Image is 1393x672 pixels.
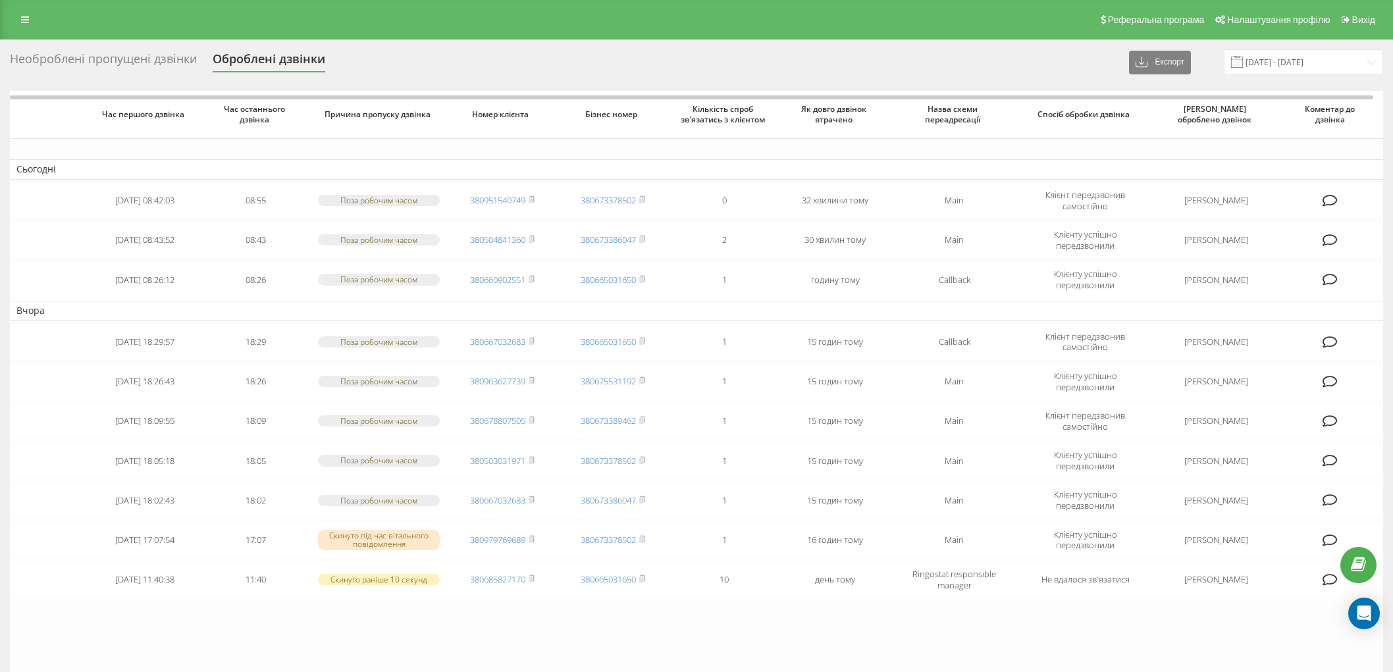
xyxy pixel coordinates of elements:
td: [DATE] 11:40:38 [90,561,201,598]
a: 380504841360 [470,234,525,246]
div: Скинуто раніше 10 секунд [318,574,440,585]
td: [PERSON_NAME] [1153,182,1280,219]
td: 18:09 [200,403,311,440]
div: Поза робочим часом [318,336,440,348]
td: 1 [669,442,780,479]
span: Як довго дзвінок втрачено [791,104,880,124]
button: Експорт [1129,51,1191,74]
td: 15 годин тому [780,442,891,479]
a: 380665031650 [581,274,636,286]
a: 380673378502 [581,194,636,206]
td: Клієнту успішно передзвонили [1018,482,1153,519]
td: 08:55 [200,182,311,219]
td: Main [891,442,1018,479]
span: [PERSON_NAME] оброблено дзвінок [1165,104,1268,124]
td: 11:40 [200,561,311,598]
span: Вихід [1352,14,1375,25]
td: 08:43 [200,222,311,259]
td: Callback [891,261,1018,298]
span: Назва схеми переадресації [903,104,1006,124]
td: [PERSON_NAME] [1153,482,1280,519]
span: Причина пропуску дзвінка [324,109,433,120]
div: Поза робочим часом [318,234,440,246]
span: Час останнього дзвінка [212,104,300,124]
td: 15 годин тому [780,363,891,400]
a: 380673386047 [581,234,636,246]
a: 380665031650 [581,573,636,585]
div: Поза робочим часом [318,376,440,387]
td: [DATE] 18:29:57 [90,323,201,360]
td: 1 [669,261,780,298]
td: [PERSON_NAME] [1153,442,1280,479]
td: Ringostat responsible manager [891,561,1018,598]
td: [PERSON_NAME] [1153,323,1280,360]
td: [DATE] 18:26:43 [90,363,201,400]
div: Поза робочим часом [318,455,440,466]
a: 380678807505 [470,415,525,426]
a: 380685827170 [470,573,525,585]
a: 380667032683 [470,336,525,348]
td: 1 [669,323,780,360]
td: 15 годин тому [780,482,891,519]
td: Клієнту успішно передзвонили [1018,442,1153,479]
a: 380673378502 [581,455,636,467]
div: Поза робочим часом [318,195,440,206]
td: [DATE] 18:05:18 [90,442,201,479]
td: Callback [891,323,1018,360]
div: Необроблені пропущені дзвінки [10,52,197,72]
td: [DATE] 08:42:03 [90,182,201,219]
td: Клієнт передзвонив самостійно [1018,182,1153,219]
td: [PERSON_NAME] [1153,403,1280,440]
div: Поза робочим часом [318,415,440,426]
td: [DATE] 18:09:55 [90,403,201,440]
td: 18:29 [200,323,311,360]
td: [PERSON_NAME] [1153,363,1280,400]
td: [PERSON_NAME] [1153,521,1280,558]
a: 380951540749 [470,194,525,206]
td: день тому [780,561,891,598]
span: Номер клієнта [458,109,546,120]
td: 16 годин тому [780,521,891,558]
td: Клієнту успішно передзвонили [1018,222,1153,259]
a: 380503031971 [470,455,525,467]
td: Вчора [10,301,1383,321]
a: 380665031650 [581,336,636,348]
span: Спосіб обробки дзвінка [1030,109,1140,120]
td: 08:26 [200,261,311,298]
td: 1 [669,403,780,440]
td: 2 [669,222,780,259]
td: Main [891,482,1018,519]
a: 380673389462 [581,415,636,426]
a: 380963627739 [470,375,525,387]
span: Бізнес номер [569,109,657,120]
span: Не вдалося зв'язатися [1041,573,1130,585]
td: Клієнт передзвонив самостійно [1018,403,1153,440]
td: 18:26 [200,363,311,400]
td: годину тому [780,261,891,298]
div: Поза робочим часом [318,274,440,285]
td: Main [891,363,1018,400]
span: Реферальна програма [1108,14,1205,25]
td: [PERSON_NAME] [1153,261,1280,298]
div: Поза робочим часом [318,495,440,506]
span: Коментар до дзвінка [1291,104,1372,124]
td: 18:02 [200,482,311,519]
td: [DATE] 08:43:52 [90,222,201,259]
td: [DATE] 17:07:54 [90,521,201,558]
td: Main [891,182,1018,219]
span: Налаштування профілю [1227,14,1330,25]
td: Клієнту успішно передзвонили [1018,261,1153,298]
td: [PERSON_NAME] [1153,561,1280,598]
td: [DATE] 08:26:12 [90,261,201,298]
td: Main [891,403,1018,440]
td: 32 хвилини тому [780,182,891,219]
div: Скинуто під час вітального повідомлення [318,530,440,550]
span: Кількість спроб зв'язатись з клієнтом [680,104,768,124]
td: Main [891,521,1018,558]
td: Клієнт передзвонив самостійно [1018,323,1153,360]
td: 30 хвилин тому [780,222,891,259]
a: 380675531192 [581,375,636,387]
td: 1 [669,363,780,400]
span: Час першого дзвінка [101,109,189,120]
a: 380673378502 [581,534,636,546]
